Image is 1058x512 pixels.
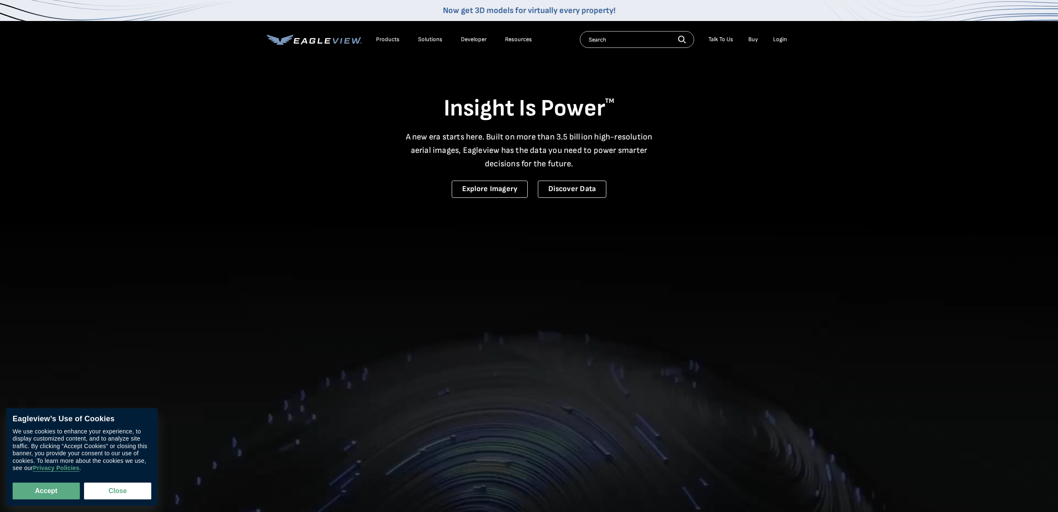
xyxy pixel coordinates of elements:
[418,36,442,43] div: Solutions
[461,36,487,43] a: Developer
[13,415,151,424] div: Eagleview’s Use of Cookies
[452,181,528,198] a: Explore Imagery
[267,94,791,123] h1: Insight Is Power
[605,97,614,105] sup: TM
[13,483,80,499] button: Accept
[13,428,151,472] div: We use cookies to enhance your experience, to display customized content, and to analyze site tra...
[33,465,79,472] a: Privacy Policies
[400,130,658,171] p: A new era starts here. Built on more than 3.5 billion high-resolution aerial images, Eagleview ha...
[443,5,616,16] a: Now get 3D models for virtually every property!
[84,483,151,499] button: Close
[538,181,606,198] a: Discover Data
[505,36,532,43] div: Resources
[708,36,733,43] div: Talk To Us
[773,36,787,43] div: Login
[376,36,400,43] div: Products
[580,31,694,48] input: Search
[748,36,758,43] a: Buy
